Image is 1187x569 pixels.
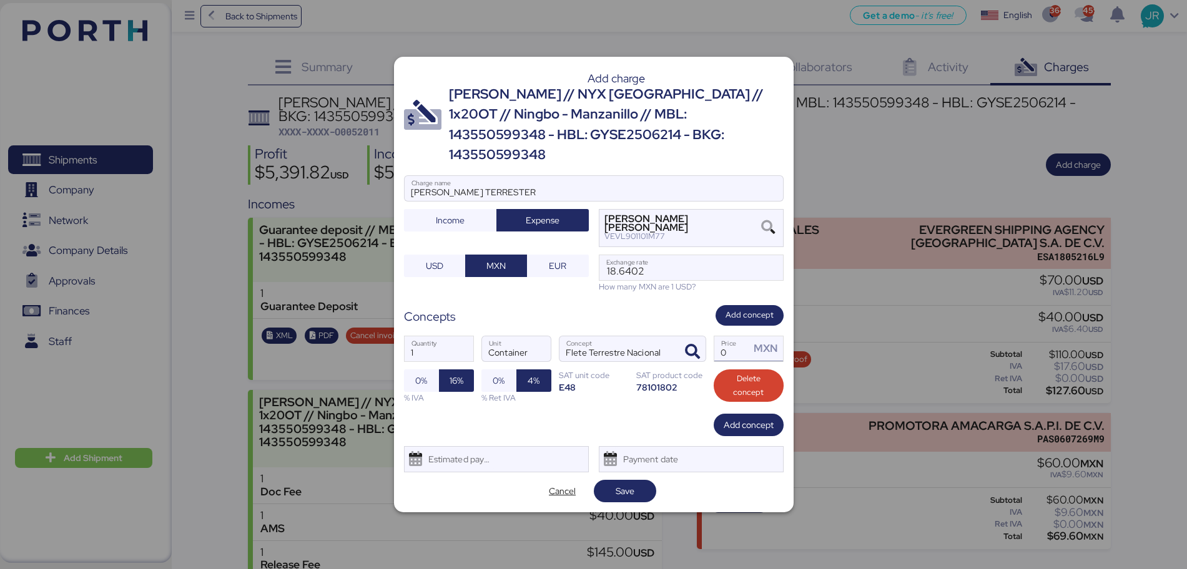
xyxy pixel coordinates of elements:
[493,373,505,388] span: 0%
[404,255,466,277] button: USD
[714,336,751,361] input: Price
[599,281,784,293] div: How many MXN are 1 USD?
[439,369,474,392] button: 16%
[616,484,634,498] span: Save
[496,209,589,231] button: Expense
[486,258,506,273] span: MXN
[404,308,456,326] div: Concepts
[724,372,774,399] span: Delete concept
[415,373,427,388] span: 0%
[714,414,784,436] button: Add concept
[481,369,516,392] button: 0%
[436,213,465,228] span: Income
[527,255,589,277] button: EUR
[482,336,551,361] input: Unit
[426,258,443,273] span: USD
[405,336,473,361] input: Quantity
[516,369,551,392] button: 4%
[679,339,706,365] button: ConceptConcept
[599,255,783,280] input: Exchange rate
[528,373,539,388] span: 4%
[465,255,527,277] button: MXN
[714,369,784,402] button: Delete concept
[405,176,783,201] input: Charge name
[754,341,782,356] div: MXN
[594,480,656,502] button: Save
[404,369,439,392] button: 0%
[559,336,676,361] input: Concept
[549,258,566,273] span: EUR
[404,392,474,404] div: % IVA
[636,369,706,381] div: SAT product code
[604,232,759,241] div: VEVL901101M77
[549,484,576,498] span: Cancel
[636,381,706,393] div: 78101802
[716,305,784,326] button: Add concept
[531,480,594,502] button: Cancel
[481,392,551,404] div: % Ret IVA
[450,373,463,388] span: 16%
[604,215,759,233] div: [PERSON_NAME] [PERSON_NAME]
[449,84,784,165] div: [PERSON_NAME] // NYX [GEOGRAPHIC_DATA] // 1x20OT // Ningbo - Manzanillo // MBL: 143550599348 - HB...
[526,213,559,228] span: Expense
[724,417,774,432] span: Add concept
[559,369,629,381] div: SAT unit code
[559,381,629,393] div: E48
[404,209,496,231] button: Income
[449,73,784,84] div: Add charge
[726,308,774,322] span: Add concept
